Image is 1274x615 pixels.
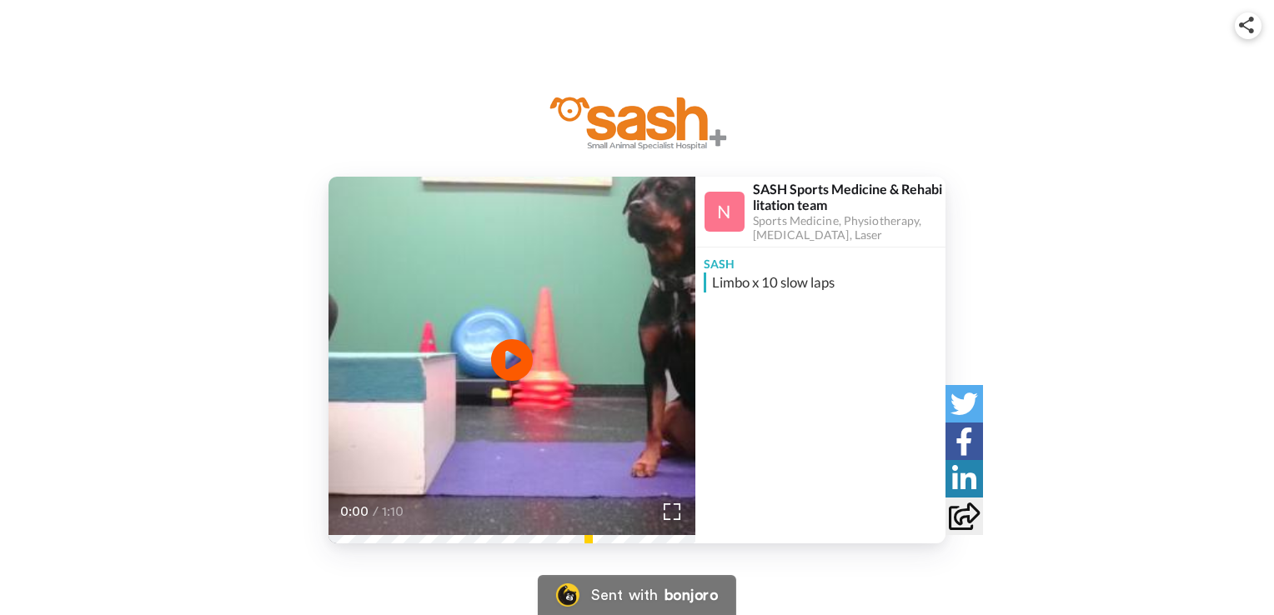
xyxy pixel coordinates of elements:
span: / [373,502,379,522]
div: SASH [695,247,945,272]
img: Full screen [664,503,680,520]
img: Profile Image [705,192,745,232]
div: Sent with [591,587,658,602]
div: Limbo x 10 slow laps [712,272,941,292]
img: ic_share.svg [1239,17,1254,33]
span: 1:10 [382,502,411,522]
span: 0:00 [340,502,369,522]
div: Sports Medicine, Physiotherapy, [MEDICAL_DATA], Laser [753,214,945,242]
div: SASH Sports Medicine & Rehabilitation team [753,181,945,212]
img: SASH logo [545,87,729,152]
a: Bonjoro LogoSent withbonjoro [538,575,736,615]
img: Bonjoro Logo [556,583,579,607]
div: bonjoro [665,587,718,602]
